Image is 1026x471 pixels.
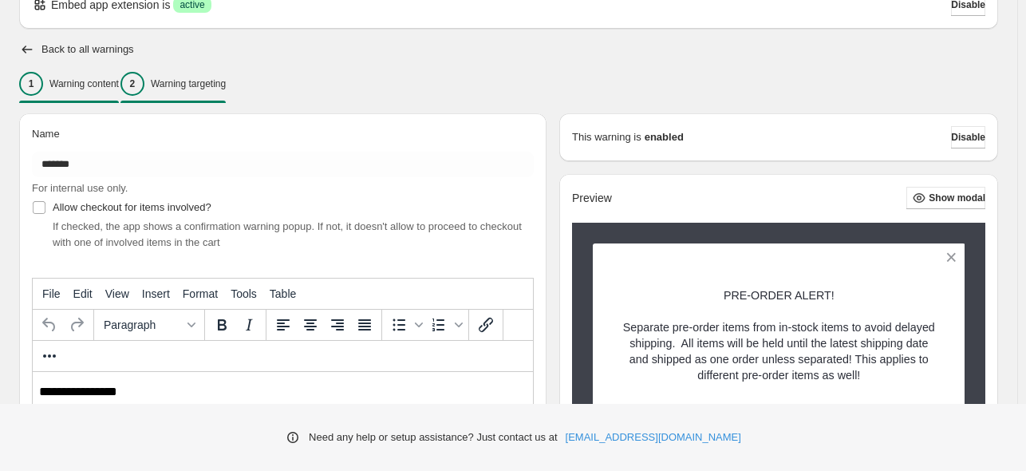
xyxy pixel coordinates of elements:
button: Bold [208,311,235,338]
span: Format [183,287,218,300]
button: 2Warning targeting [120,67,226,101]
div: Numbered list [425,311,465,338]
span: Table [270,287,296,300]
button: Insert/edit link [472,311,499,338]
span: Tools [231,287,257,300]
button: Italic [235,311,262,338]
button: Redo [63,311,90,338]
a: [EMAIL_ADDRESS][DOMAIN_NAME] [566,429,741,445]
button: More... [36,342,63,370]
button: Show modal [906,187,985,209]
button: Undo [36,311,63,338]
button: Disable [951,126,985,148]
span: For internal use only. [32,182,128,194]
body: Rich Text Area. Press ALT-0 for help. [6,13,494,138]
p: Separate pre-order items from in-stock items to avoid delayed shipping. All items will be held un... [621,319,937,383]
h2: Preview [572,192,612,205]
p: Warning targeting [151,77,226,90]
span: View [105,287,129,300]
div: 2 [120,72,144,96]
span: Paragraph [104,319,182,331]
strong: enabled [645,129,684,145]
button: Align right [324,311,351,338]
button: 1Warning content [19,67,119,101]
button: Formats [97,311,201,338]
span: Disable [951,131,985,144]
p: This warning is [572,129,641,145]
span: Edit [73,287,93,300]
div: Bullet list [385,311,425,338]
span: If checked, the app shows a confirmation warning popup. If not, it doesn't allow to proceed to ch... [53,220,522,248]
p: Warning content [49,77,119,90]
div: 1 [19,72,43,96]
span: Allow checkout for items involved? [53,201,211,213]
span: Show modal [929,192,985,204]
button: Align center [297,311,324,338]
p: PRE-ORDER ALERT! [621,287,937,303]
button: Justify [351,311,378,338]
span: File [42,287,61,300]
iframe: Rich Text Area [33,372,533,422]
button: Align left [270,311,297,338]
h2: Back to all warnings [41,43,134,56]
span: Name [32,128,60,140]
span: Insert [142,287,170,300]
